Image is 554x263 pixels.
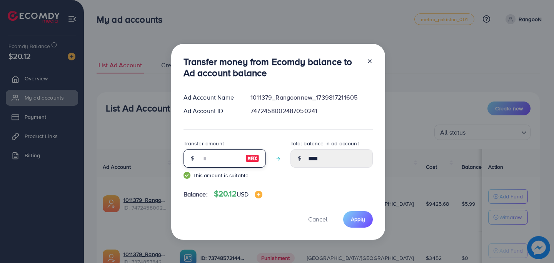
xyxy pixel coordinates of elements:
div: Ad Account ID [177,107,245,115]
img: guide [184,172,190,179]
span: Cancel [308,215,327,223]
span: USD [237,190,249,198]
h4: $20.12 [214,189,262,199]
div: Ad Account Name [177,93,245,102]
small: This amount is suitable [184,171,266,179]
span: Balance: [184,190,208,199]
img: image [245,154,259,163]
h3: Transfer money from Ecomdy balance to Ad account balance [184,56,360,78]
span: Apply [351,215,365,223]
label: Transfer amount [184,140,224,147]
label: Total balance in ad account [290,140,359,147]
button: Cancel [299,211,337,228]
div: 7472458002487050241 [244,107,379,115]
button: Apply [343,211,373,228]
div: 1011379_Rangoonnew_1739817211605 [244,93,379,102]
img: image [255,191,262,198]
